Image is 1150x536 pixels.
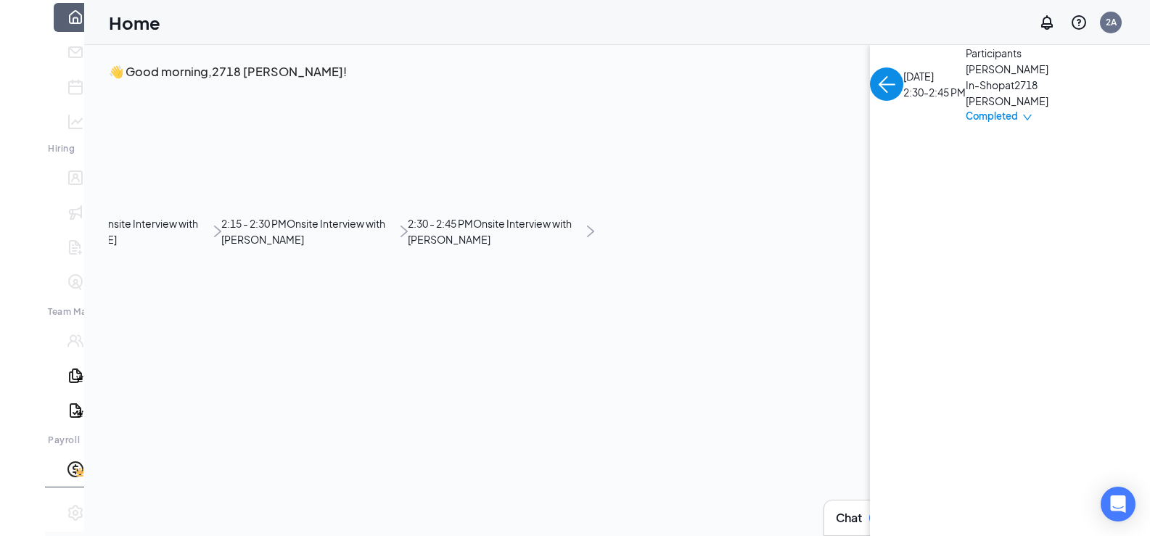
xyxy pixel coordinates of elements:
span: Completed [966,109,1018,123]
h3: Chat [836,510,862,526]
span: 2:15 - 2:30 PM [221,217,287,230]
span: Onsite Interview with [PERSON_NAME] [221,217,385,246]
span: [DATE] [903,68,966,84]
span: [PERSON_NAME] [966,61,1118,77]
div: Payroll [48,434,99,446]
div: Open Intercom Messenger [1101,487,1135,521]
svg: Settings [67,504,84,521]
svg: QuestionInfo [1070,14,1088,31]
span: In-Shop at 2718 [PERSON_NAME] [966,77,1118,109]
span: 2:30-2:45 PM [903,84,966,100]
svg: Analysis [67,113,84,131]
span: 2:30 - 2:45 PM [408,217,473,230]
div: Team Management [48,305,99,318]
div: Hiring [48,142,99,154]
svg: Expand [15,26,30,41]
svg: Notifications [1038,14,1056,31]
h1: Home [109,10,160,35]
button: back-button [870,67,903,101]
span: Onsite Interview with [PERSON_NAME] [408,217,572,246]
span: Onsite Interview with [PERSON_NAME] [34,217,198,246]
span: down [1022,112,1032,123]
div: 2A [1106,16,1117,28]
h3: 👋 Good morning, 2718 [PERSON_NAME] ! [109,62,1125,81]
